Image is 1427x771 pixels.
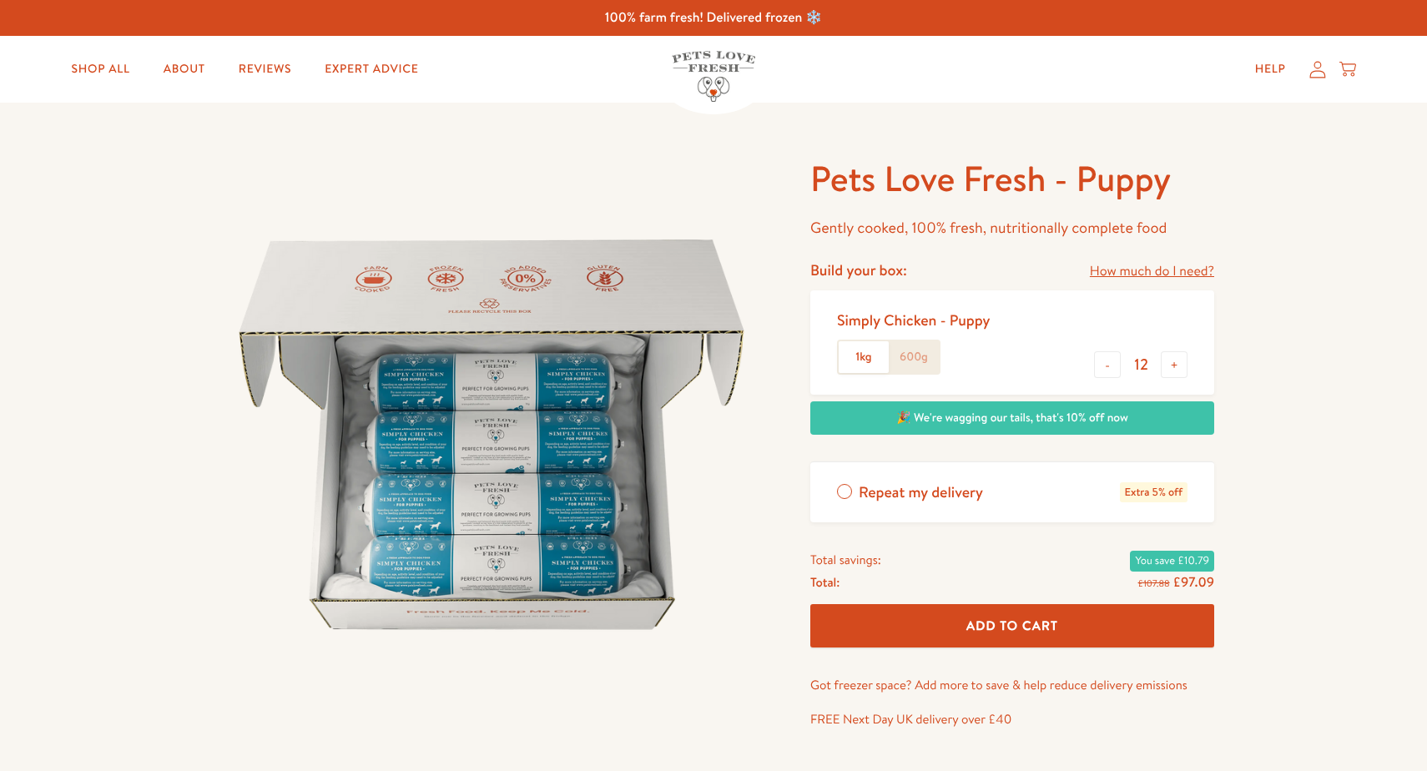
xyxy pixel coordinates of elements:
iframe: Gorgias live chat messenger [1344,693,1410,754]
p: Got freezer space? Add more to save & help reduce delivery emissions [810,674,1214,696]
span: Repeat my delivery [859,482,983,503]
img: Pets Love Fresh [672,51,755,102]
label: 1kg [839,341,889,373]
a: About [150,53,219,86]
span: You save £10.79 [1130,551,1214,571]
s: £107.88 [1138,577,1170,590]
button: - [1094,351,1121,378]
a: Help [1242,53,1299,86]
span: Add To Cart [966,617,1058,634]
div: Simply Chicken - Puppy [837,310,991,330]
a: Shop All [58,53,144,86]
a: How much do I need? [1090,260,1214,283]
h1: Pets Love Fresh - Puppy [810,156,1214,202]
span: Total savings: [810,549,881,571]
button: Add To Cart [810,604,1214,648]
span: £97.09 [1172,573,1214,592]
button: + [1161,351,1187,378]
div: 🎉 We're wagging our tails, that's 10% off now [810,401,1214,435]
span: Extra 5% off [1120,482,1187,503]
h4: Build your box: [810,260,907,280]
p: Gently cooked, 100% fresh, nutritionally complete food [810,215,1214,241]
span: Total: [810,572,840,593]
a: Reviews [225,53,305,86]
a: Expert Advice [311,53,431,86]
img: Pets Love Fresh - Puppy [213,156,770,713]
p: FREE Next Day UK delivery over £40 [810,708,1214,730]
label: 600g [889,341,939,373]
